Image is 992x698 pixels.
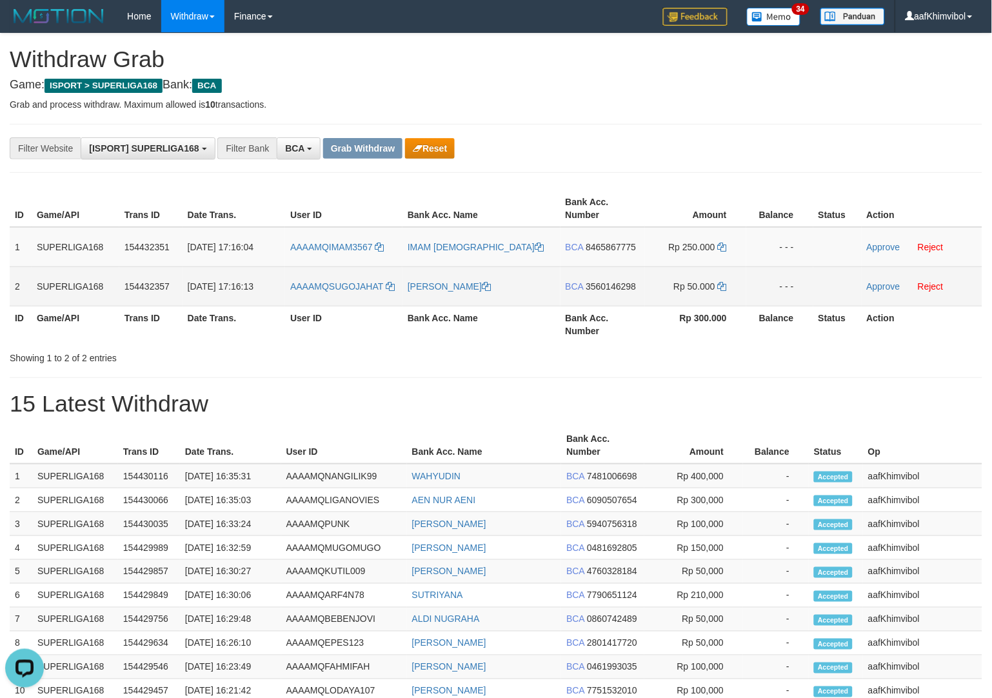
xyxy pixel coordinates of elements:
[10,227,32,267] td: 1
[820,8,885,25] img: panduan.png
[746,190,813,227] th: Balance
[566,543,584,553] span: BCA
[180,655,281,679] td: [DATE] 16:23:49
[412,471,461,481] a: WAHYUDIN
[746,266,813,306] td: - - -
[743,584,809,608] td: -
[32,560,118,584] td: SUPERLIGA168
[118,427,180,464] th: Trans ID
[867,242,900,252] a: Approve
[743,560,809,584] td: -
[644,512,743,536] td: Rp 100,000
[560,190,646,227] th: Bank Acc. Number
[10,346,404,364] div: Showing 1 to 2 of 2 entries
[863,584,982,608] td: aafKhimvibol
[32,266,119,306] td: SUPERLIGA168
[587,471,637,481] span: Copy 7481006698 to clipboard
[118,536,180,560] td: 154429989
[663,8,728,26] img: Feedback.jpg
[587,495,637,505] span: Copy 6090507654 to clipboard
[32,655,118,679] td: SUPERLIGA168
[277,137,321,159] button: BCA
[10,584,32,608] td: 6
[32,632,118,655] td: SUPERLIGA168
[566,495,584,505] span: BCA
[118,655,180,679] td: 154429546
[587,614,637,624] span: Copy 0860742489 to clipboard
[405,138,455,159] button: Reset
[644,464,743,488] td: Rp 400,000
[407,427,562,464] th: Bank Acc. Name
[10,137,81,159] div: Filter Website
[188,242,253,252] span: [DATE] 17:16:04
[718,281,727,292] a: Copy 50000 to clipboard
[746,306,813,343] th: Balance
[412,519,486,529] a: [PERSON_NAME]
[281,584,407,608] td: AAAAMQARF4N78
[192,79,221,93] span: BCA
[645,306,746,343] th: Rp 300.000
[89,143,199,154] span: [ISPORT] SUPERLIGA168
[281,608,407,632] td: AAAAMQBEBENJOVI
[814,663,853,673] span: Accepted
[402,190,560,227] th: Bank Acc. Name
[566,242,584,252] span: BCA
[119,306,183,343] th: Trans ID
[32,427,118,464] th: Game/API
[566,662,584,672] span: BCA
[10,79,982,92] h4: Game: Bank:
[813,306,862,343] th: Status
[718,242,727,252] a: Copy 250000 to clipboard
[10,536,32,560] td: 4
[863,608,982,632] td: aafKhimvibol
[408,242,544,252] a: IMAM [DEMOGRAPHIC_DATA]
[566,471,584,481] span: BCA
[412,495,476,505] a: AEN NUR AENI
[180,560,281,584] td: [DATE] 16:30:27
[644,536,743,560] td: Rp 150,000
[743,512,809,536] td: -
[644,632,743,655] td: Rp 50,000
[10,190,32,227] th: ID
[118,464,180,488] td: 154430116
[566,686,584,696] span: BCA
[180,536,281,560] td: [DATE] 16:32:59
[290,242,373,252] span: AAAAMQIMAM3567
[746,227,813,267] td: - - -
[918,242,944,252] a: Reject
[45,79,163,93] span: ISPORT > SUPERLIGA168
[412,566,486,577] a: [PERSON_NAME]
[587,566,637,577] span: Copy 4760328184 to clipboard
[323,138,402,159] button: Grab Withdraw
[814,519,853,530] span: Accepted
[5,5,44,44] button: Open LiveChat chat widget
[587,590,637,601] span: Copy 7790651124 to clipboard
[290,281,395,292] a: AAAAMQSUGOJAHAT
[290,281,383,292] span: AAAAMQSUGOJAHAT
[281,512,407,536] td: AAAAMQPUNK
[10,391,982,417] h1: 15 Latest Withdraw
[285,143,304,154] span: BCA
[32,608,118,632] td: SUPERLIGA168
[180,584,281,608] td: [DATE] 16:30:06
[743,608,809,632] td: -
[285,190,402,227] th: User ID
[183,306,285,343] th: Date Trans.
[644,584,743,608] td: Rp 210,000
[863,464,982,488] td: aafKhimvibol
[813,190,862,227] th: Status
[119,190,183,227] th: Trans ID
[290,242,384,252] a: AAAAMQIMAM3567
[118,584,180,608] td: 154429849
[586,242,637,252] span: Copy 8465867775 to clipboard
[587,543,637,553] span: Copy 0481692805 to clipboard
[10,46,982,72] h1: Withdraw Grab
[10,632,32,655] td: 8
[281,560,407,584] td: AAAAMQKUTIL009
[743,632,809,655] td: -
[566,519,584,529] span: BCA
[118,632,180,655] td: 154429634
[10,464,32,488] td: 1
[124,281,170,292] span: 154432357
[10,6,108,26] img: MOTION_logo.png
